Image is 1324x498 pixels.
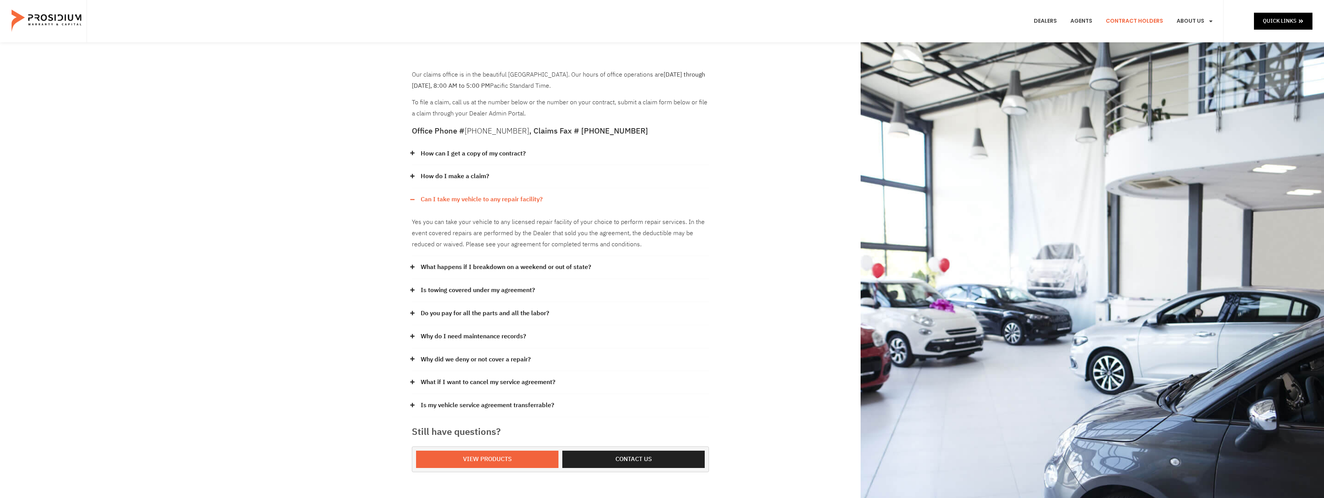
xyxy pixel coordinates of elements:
nav: Menu [1028,7,1219,35]
div: Can I take my vehicle to any repair facility? [412,188,709,211]
div: Can I take my vehicle to any repair facility? [412,211,709,256]
p: Our claims office is in the beautiful [GEOGRAPHIC_DATA]. Our hours of office operations are Pacif... [412,69,709,92]
div: How can I get a copy of my contract? [412,142,709,165]
b: [DATE] through [DATE], 8:00 AM to 5:00 PM [412,70,705,90]
a: How do I make a claim? [421,171,489,182]
div: How do I make a claim? [412,165,709,188]
a: Dealers [1028,7,1063,35]
a: Do you pay for all the parts and all the labor? [421,308,549,319]
a: Contract Holders [1100,7,1169,35]
div: What happens if I breakdown on a weekend or out of state? [412,256,709,279]
a: Is towing covered under my agreement? [421,285,535,296]
a: View Products [416,451,558,468]
a: Contact us [562,451,705,468]
div: Is towing covered under my agreement? [412,279,709,302]
h5: Office Phone # , Claims Fax # [PHONE_NUMBER] [412,127,709,135]
a: Is my vehicle service agreement transferrable? [421,400,554,411]
span: Quick Links [1263,16,1296,26]
span: View Products [463,454,512,465]
a: Can I take my vehicle to any repair facility? [421,194,543,205]
span: Contact us [615,454,652,465]
a: About Us [1171,7,1219,35]
a: Why do I need maintenance records? [421,331,526,342]
a: How can I get a copy of my contract? [421,148,526,159]
div: To file a claim, call us at the number below or the number on your contract, submit a claim form ... [412,69,709,119]
h3: Still have questions? [412,425,709,439]
a: What if I want to cancel my service agreement? [421,377,555,388]
div: Do you pay for all the parts and all the labor? [412,302,709,325]
div: What if I want to cancel my service agreement? [412,371,709,394]
a: [PHONE_NUMBER] [465,125,529,137]
a: Agents [1065,7,1098,35]
a: What happens if I breakdown on a weekend or out of state? [421,262,591,273]
div: Why do I need maintenance records? [412,325,709,348]
div: Is my vehicle service agreement transferrable? [412,394,709,417]
a: Why did we deny or not cover a repair? [421,354,531,365]
div: Why did we deny or not cover a repair? [412,348,709,371]
a: Quick Links [1254,13,1312,29]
